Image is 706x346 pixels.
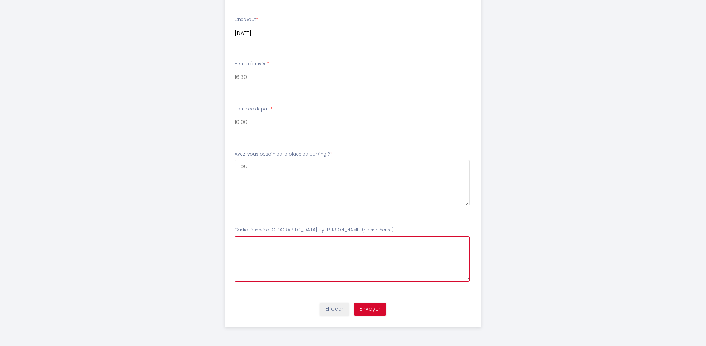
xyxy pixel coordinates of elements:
[235,106,272,113] label: Heure de départ
[235,151,332,158] label: Avez-vous besoin de la place de parking ?
[235,16,258,23] label: Checkout
[235,227,394,234] label: Cadre réservé à [GEOGRAPHIC_DATA] by [PERSON_NAME] (ne rien écrire)
[235,60,269,68] label: Heure d'arrivée
[354,303,386,316] button: Envoyer
[320,303,349,316] button: Effacer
